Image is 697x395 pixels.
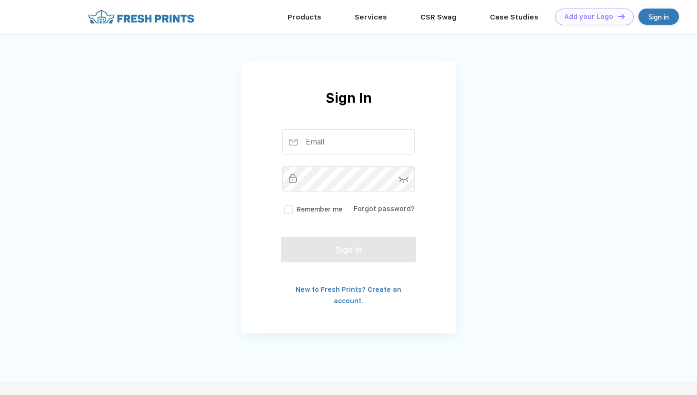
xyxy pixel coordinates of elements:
[85,9,197,25] img: fo%20logo%202.webp
[638,9,679,25] a: Sign in
[288,13,321,21] a: Products
[289,174,297,183] img: password_inactive.svg
[618,14,625,19] img: DT
[399,177,409,183] img: password-icon.svg
[564,13,613,21] div: Add your Logo
[282,129,415,154] input: Email
[648,11,669,22] div: Sign in
[354,205,415,212] a: Forgot password?
[296,286,401,305] a: New to Fresh Prints? Create an account.
[289,139,298,145] img: email_active.svg
[241,88,456,129] div: Sign In
[282,204,342,214] label: Remember me
[281,237,416,262] button: Sign in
